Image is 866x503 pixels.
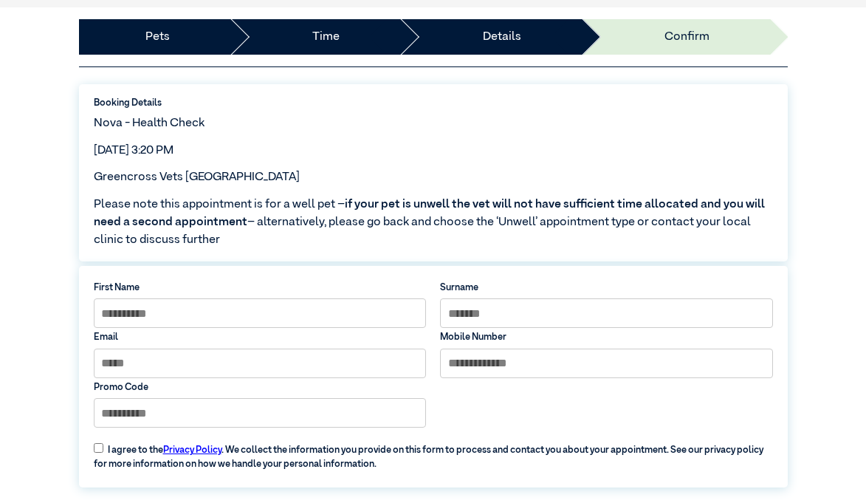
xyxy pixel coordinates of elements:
span: Nova - Health Check [94,117,205,129]
a: Pets [145,28,170,46]
label: Mobile Number [440,330,772,344]
label: Booking Details [94,96,773,110]
label: Surname [440,281,772,295]
label: Email [94,330,426,344]
a: Privacy Policy [163,445,221,455]
span: Greencross Vets [GEOGRAPHIC_DATA] [94,171,300,183]
input: I agree to thePrivacy Policy. We collect the information you provide on this form to process and ... [94,443,103,453]
span: if your pet is unwell the vet will not have sufficient time allocated and you will need a second ... [94,199,765,228]
span: Please note this appointment is for a well pet – – alternatively, please go back and choose the ‘... [94,196,773,249]
label: Promo Code [94,380,426,394]
label: First Name [94,281,426,295]
a: Time [312,28,340,46]
span: [DATE] 3:20 PM [94,145,173,157]
label: I agree to the . We collect the information you provide on this form to process and contact you a... [86,434,780,471]
a: Details [483,28,521,46]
